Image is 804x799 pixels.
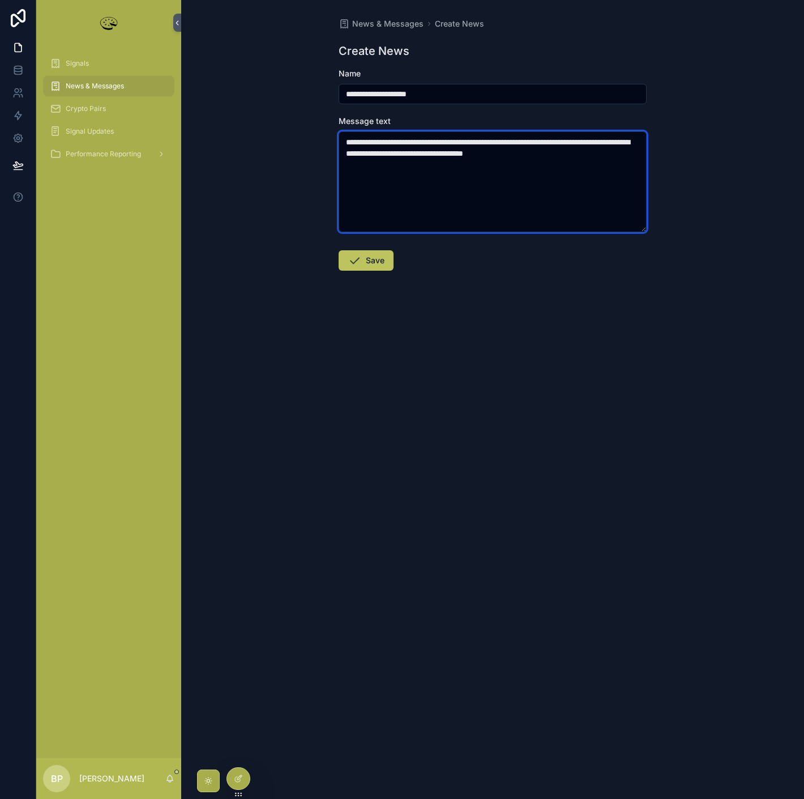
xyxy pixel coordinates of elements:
span: News & Messages [66,82,124,91]
span: Signals [66,59,89,68]
span: Crypto Pairs [66,104,106,113]
div: scrollable content [36,45,181,179]
a: Signal Updates [43,121,174,142]
a: Create News [435,18,484,29]
a: Crypto Pairs [43,99,174,119]
span: Signal Updates [66,127,114,136]
a: Performance Reporting [43,144,174,164]
span: Performance Reporting [66,149,141,159]
span: News & Messages [352,18,424,29]
button: Save [339,250,394,271]
p: [PERSON_NAME] [79,773,144,784]
a: Signals [43,53,174,74]
a: News & Messages [43,76,174,96]
span: Name [339,69,361,78]
h1: Create News [339,43,409,59]
img: App logo [97,14,120,32]
span: Message text [339,116,391,126]
span: BP [51,772,63,785]
a: News & Messages [339,18,424,29]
